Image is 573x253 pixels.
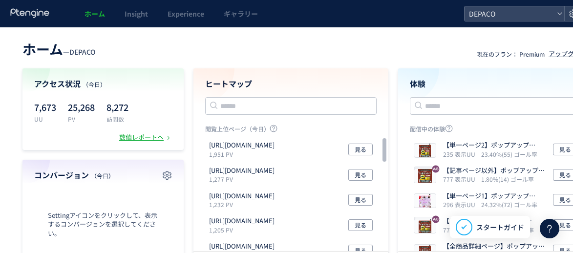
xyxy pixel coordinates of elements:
[106,99,128,115] p: 8,272
[119,133,172,142] div: 数値レポートへ
[348,219,373,231] button: 見る
[91,171,114,180] span: （今日）
[22,39,63,59] span: ホーム
[348,169,373,181] button: 見る
[443,200,479,209] i: 296 表示UU
[209,200,278,209] p: 1,232 PV
[125,9,148,19] span: Insight
[481,150,537,158] i: 23.40%(55) ゴール率
[168,9,204,19] span: Experience
[348,194,373,206] button: 見る
[34,99,56,115] p: 7,673
[85,9,105,19] span: ホーム
[34,169,172,181] h4: コンバージョン
[224,9,258,19] span: ギャラリー
[68,115,95,123] p: PV
[443,242,549,251] p: 【全商品詳細ページ】ポップアップ_20251001
[34,78,172,89] h4: アクセス状況
[209,166,275,175] p: https://depaco.daimaru-matsuzakaya.jp/articles/list/b250924b
[414,144,436,157] img: 4ae5c2bb8e7d63de4086b9f867a48d141759281735374.png
[443,141,549,150] p: 【単一ページ2】ポップアップ_20251001
[209,216,275,226] p: https://depaco.daimaru-matsuzakaya.jp/shop/goods/search.aspx
[443,216,549,226] p: 【記事ページ】ポップアップ_20251001
[83,80,106,88] span: （今日）
[414,219,436,233] img: b1f1bc23d2017a0caa53a12bb5e37cd51759281000189.png
[559,219,571,231] span: 見る
[414,194,436,208] img: f6e69b6bd3cd615202c0588b3497190f1759281533500.png
[443,175,479,183] i: 777 表示UU
[209,150,278,158] p: 1,951 PV
[205,125,377,137] p: 閲覧上位ページ（今日）
[443,166,549,175] p: 【記事ページ以外】ポップアップ_20251001
[559,169,571,181] span: 見る
[68,99,95,115] p: 25,268
[443,150,479,158] i: 235 表示UU
[209,175,278,183] p: 1,277 PV
[209,226,278,234] p: 1,205 PV
[481,200,537,209] i: 24.32%(72) ゴール率
[443,226,479,234] i: 775 表示UU
[34,211,172,238] span: Settingアイコンをクリックして、表示するコンバージョンを選択してください。
[355,219,366,231] span: 見る
[466,6,553,21] span: DEPACO
[22,39,96,59] div: —
[348,144,373,155] button: 見る
[559,194,571,206] span: 見る
[443,191,549,201] p: 【単一ページ1】ポップアップ_20251001
[559,144,571,155] span: 見る
[34,115,56,123] p: UU
[355,194,366,206] span: 見る
[209,141,275,150] p: https://depaco.daimaru-matsuzakaya.jp/shop/default.aspx
[355,169,366,181] span: 見る
[481,175,534,183] i: 1.80%(14) ゴール率
[209,191,275,201] p: https://depaco.daimaru-matsuzakaya.jp/shop/form/form.aspx
[106,115,128,123] p: 訪問数
[69,47,96,57] span: DEPACO
[477,50,545,58] p: 現在のプラン： Premium
[476,222,524,232] span: スタートガイド
[414,169,436,183] img: efb613e78dd385384c17f0edc23d335a1759280285655.png
[355,144,366,155] span: 見る
[205,78,377,89] h4: ヒートマップ
[209,242,275,251] p: https://depaco.daimaru-matsuzakaya.jp/shop/pages/doublepoint.aspx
